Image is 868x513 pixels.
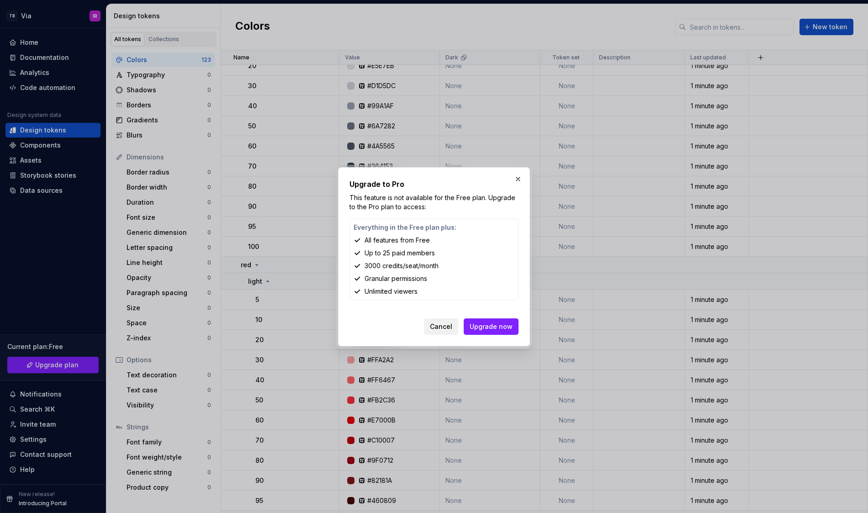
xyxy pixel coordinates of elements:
[349,193,519,212] p: This feature is not available for the Free plan. Upgrade to the Pro plan to access:
[470,322,513,331] span: Upgrade now
[365,261,439,270] p: 3000 credits/seat/month
[430,322,452,331] span: Cancel
[354,223,514,232] p: Everything in the Free plan plus:
[424,318,458,335] button: Cancel
[365,287,418,296] p: Unlimited viewers
[464,318,519,335] button: Upgrade now
[365,274,427,283] p: Granular permissions
[349,179,519,190] h2: Upgrade to Pro
[365,236,430,245] p: All features from Free
[365,249,435,258] p: Up to 25 paid members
